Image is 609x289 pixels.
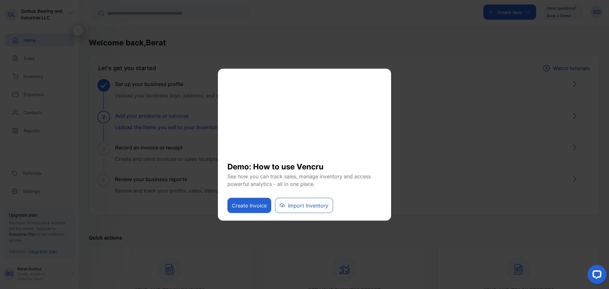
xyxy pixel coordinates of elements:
[582,262,609,289] iframe: LiveChat chat widget
[275,198,333,213] button: Import Inventory
[227,198,271,213] button: Create Invoice
[227,156,382,172] h1: Demo: How to use Vencru
[227,76,382,156] iframe: YouTube video player
[227,172,382,187] p: See how you can track sales, manage inventory and access powerful analytics - all in one place.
